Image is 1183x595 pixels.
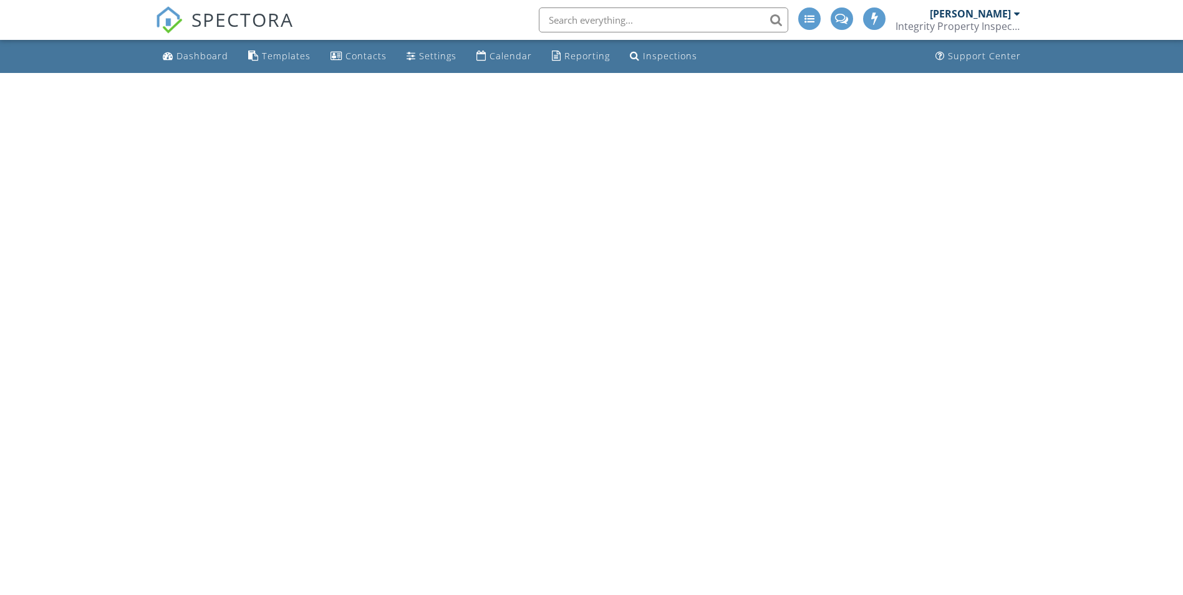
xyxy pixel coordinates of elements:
[471,45,537,68] a: Calendar
[326,45,392,68] a: Contacts
[547,45,615,68] a: Reporting
[155,17,294,43] a: SPECTORA
[625,45,702,68] a: Inspections
[191,6,294,32] span: SPECTORA
[176,50,228,62] div: Dashboard
[948,50,1021,62] div: Support Center
[930,45,1026,68] a: Support Center
[490,50,532,62] div: Calendar
[643,50,697,62] div: Inspections
[243,45,316,68] a: Templates
[896,20,1020,32] div: Integrity Property Inspections
[158,45,233,68] a: Dashboard
[262,50,311,62] div: Templates
[539,7,788,32] input: Search everything...
[564,50,610,62] div: Reporting
[402,45,461,68] a: Settings
[345,50,387,62] div: Contacts
[155,6,183,34] img: The Best Home Inspection Software - Spectora
[419,50,456,62] div: Settings
[930,7,1011,20] div: [PERSON_NAME]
